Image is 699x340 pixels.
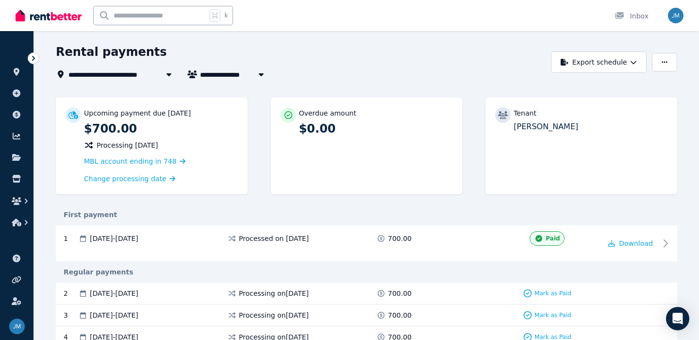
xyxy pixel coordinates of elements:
p: Upcoming payment due [DATE] [84,108,191,118]
span: MBL account ending in 748 [84,157,177,165]
img: RentBetter [16,8,82,23]
span: 700.00 [388,234,412,243]
a: Change processing date [84,174,175,184]
p: $700.00 [84,121,238,136]
p: $0.00 [299,121,453,136]
span: Processing [DATE] [97,140,158,150]
span: Download [619,239,653,247]
div: First payment [56,210,677,220]
div: 1 [64,234,78,243]
span: Change processing date [84,174,166,184]
div: Inbox [615,11,649,21]
p: [PERSON_NAME] [514,121,667,133]
div: Regular payments [56,267,677,277]
span: [DATE] - [DATE] [90,289,138,298]
span: 700.00 [388,310,412,320]
span: Processed on [DATE] [239,234,309,243]
span: Mark as Paid [534,311,571,319]
span: 700.00 [388,289,412,298]
span: Processing on [DATE] [239,289,309,298]
div: Open Intercom Messenger [666,307,689,330]
h1: Rental payments [56,44,167,60]
div: 3 [64,310,78,320]
span: Paid [546,235,560,242]
button: Download [608,238,653,248]
span: Processing on [DATE] [239,310,309,320]
button: Export schedule [551,51,647,73]
span: [DATE] - [DATE] [90,234,138,243]
span: Mark as Paid [534,289,571,297]
p: Tenant [514,108,536,118]
span: [DATE] - [DATE] [90,310,138,320]
p: Overdue amount [299,108,356,118]
img: Jason Ma [9,319,25,334]
img: Jason Ma [668,8,683,23]
div: 2 [64,289,78,298]
span: k [224,12,228,19]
